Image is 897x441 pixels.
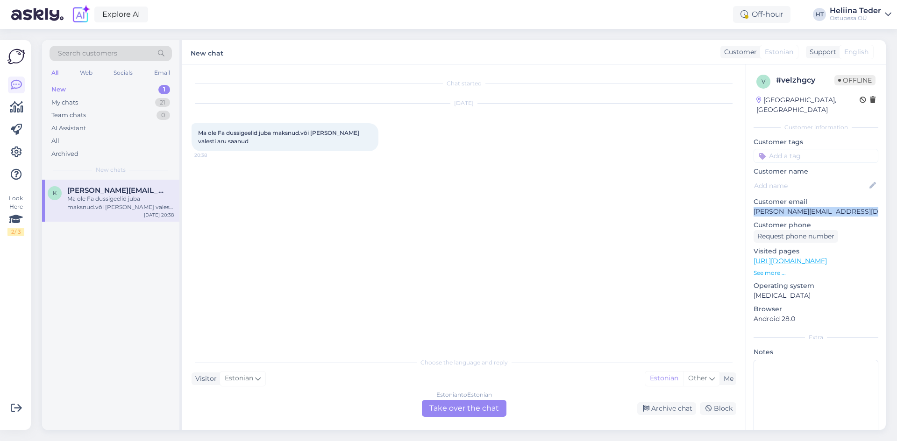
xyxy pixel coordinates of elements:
a: Explore AI [94,7,148,22]
div: Estonian to Estonian [436,391,492,399]
p: Notes [754,347,878,357]
a: Heliina TederOstupesa OÜ [830,7,891,22]
div: Archive chat [637,402,696,415]
div: Ostupesa OÜ [830,14,881,22]
div: 1 [158,85,170,94]
div: Support [806,47,836,57]
div: 2 / 3 [7,228,24,236]
span: Kathi.sassiad@gmail.com [67,186,164,195]
div: Off-hour [733,6,790,23]
div: Socials [112,67,135,79]
div: All [50,67,60,79]
input: Add name [754,181,868,191]
span: Estonian [765,47,793,57]
span: Search customers [58,49,117,58]
div: New [51,85,66,94]
span: English [844,47,869,57]
div: AI Assistant [51,124,86,133]
a: [URL][DOMAIN_NAME] [754,257,827,265]
div: My chats [51,98,78,107]
div: Ma ole Fa dussigeelid juba maksnud.või [PERSON_NAME] valesti aru saanud [67,195,174,211]
div: 21 [155,98,170,107]
span: Offline [834,75,876,85]
div: Email [152,67,172,79]
span: New chats [96,166,126,174]
div: Chat started [192,79,736,88]
div: HT [813,8,826,21]
div: Extra [754,333,878,342]
p: Customer tags [754,137,878,147]
div: [GEOGRAPHIC_DATA], [GEOGRAPHIC_DATA] [756,95,860,115]
span: 20:38 [194,152,229,159]
div: All [51,136,59,146]
span: K [53,189,57,196]
div: Customer information [754,123,878,132]
input: Add a tag [754,149,878,163]
p: Operating system [754,281,878,291]
div: Heliina Teder [830,7,881,14]
p: Visited pages [754,246,878,256]
p: Customer name [754,167,878,176]
div: [DATE] 20:38 [144,211,174,218]
div: Archived [51,149,78,159]
div: Estonian [645,371,683,385]
div: Me [720,374,733,384]
span: Other [688,374,707,382]
p: Android 28.0 [754,314,878,324]
p: [MEDICAL_DATA] [754,291,878,301]
span: Estonian [225,373,253,384]
div: Take over the chat [422,400,506,417]
p: See more ... [754,269,878,277]
img: explore-ai [71,5,91,24]
div: Web [78,67,94,79]
div: Look Here [7,194,24,236]
div: [DATE] [192,99,736,107]
p: Customer phone [754,220,878,230]
span: Ma ole Fa dussigeelid juba maksnud.või [PERSON_NAME] valesti aru saanud [198,129,361,145]
div: Choose the language and reply [192,358,736,367]
p: [PERSON_NAME][EMAIL_ADDRESS][DOMAIN_NAME] [754,207,878,217]
div: Customer [720,47,757,57]
div: Visitor [192,374,217,384]
div: Request phone number [754,230,838,243]
div: 0 [157,111,170,120]
label: New chat [191,46,223,58]
p: Customer email [754,197,878,207]
div: Block [700,402,736,415]
div: Team chats [51,111,86,120]
p: Browser [754,304,878,314]
span: v [762,78,765,85]
img: Askly Logo [7,48,25,65]
div: # velzhgcy [776,75,834,86]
